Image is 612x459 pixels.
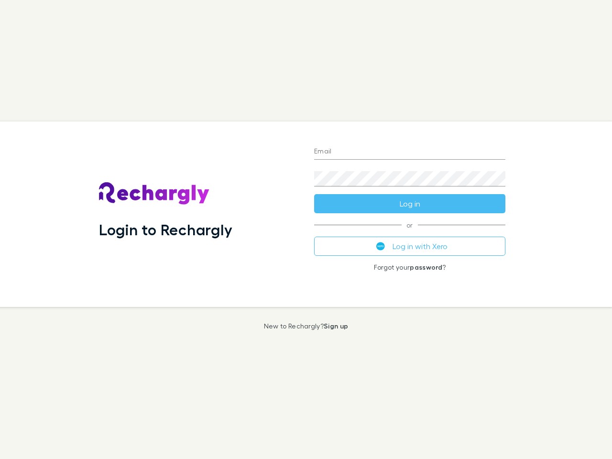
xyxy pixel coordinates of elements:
p: New to Rechargly? [264,322,349,330]
a: password [410,263,442,271]
p: Forgot your ? [314,263,505,271]
button: Log in [314,194,505,213]
button: Log in with Xero [314,237,505,256]
img: Rechargly's Logo [99,182,210,205]
h1: Login to Rechargly [99,220,232,239]
a: Sign up [324,322,348,330]
iframe: Intercom live chat [579,426,602,449]
img: Xero's logo [376,242,385,251]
